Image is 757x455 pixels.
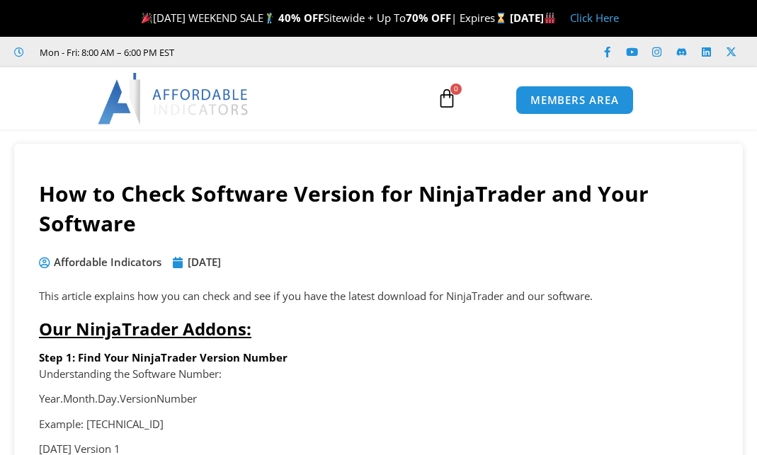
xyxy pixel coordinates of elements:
[98,73,250,124] img: LogoAI | Affordable Indicators – NinjaTrader
[39,287,718,306] p: This article explains how you can check and see if you have the latest download for NinjaTrader a...
[142,13,152,23] img: 🎉
[39,351,718,364] h6: Step 1: Find Your NinjaTrader Version Number
[406,11,451,25] strong: 70% OFF
[545,13,555,23] img: 🏭
[138,11,510,25] span: [DATE] WEEKEND SALE Sitewide + Up To | Expires
[50,253,161,272] span: Affordable Indicators
[450,83,462,95] span: 0
[278,11,324,25] strong: 40% OFF
[516,86,634,115] a: MEMBERS AREA
[39,317,251,340] span: Our NinjaTrader Addons:
[188,255,221,269] time: [DATE]
[36,44,174,61] span: Mon - Fri: 8:00 AM – 6:00 PM EST
[530,95,619,105] span: MEMBERS AREA
[185,45,397,59] iframe: Customer reviews powered by Trustpilot
[264,13,275,23] img: 🏌️‍♂️
[416,78,478,119] a: 0
[570,11,619,25] a: Click Here
[39,415,718,434] p: Example: [TECHNICAL_ID]
[39,389,718,409] p: Year.Month.Day.VersionNumber
[510,11,556,25] strong: [DATE]
[496,13,506,23] img: ⌛
[39,364,718,384] p: Understanding the Software Number:
[39,179,718,238] h1: How to Check Software Version for NinjaTrader and Your Software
